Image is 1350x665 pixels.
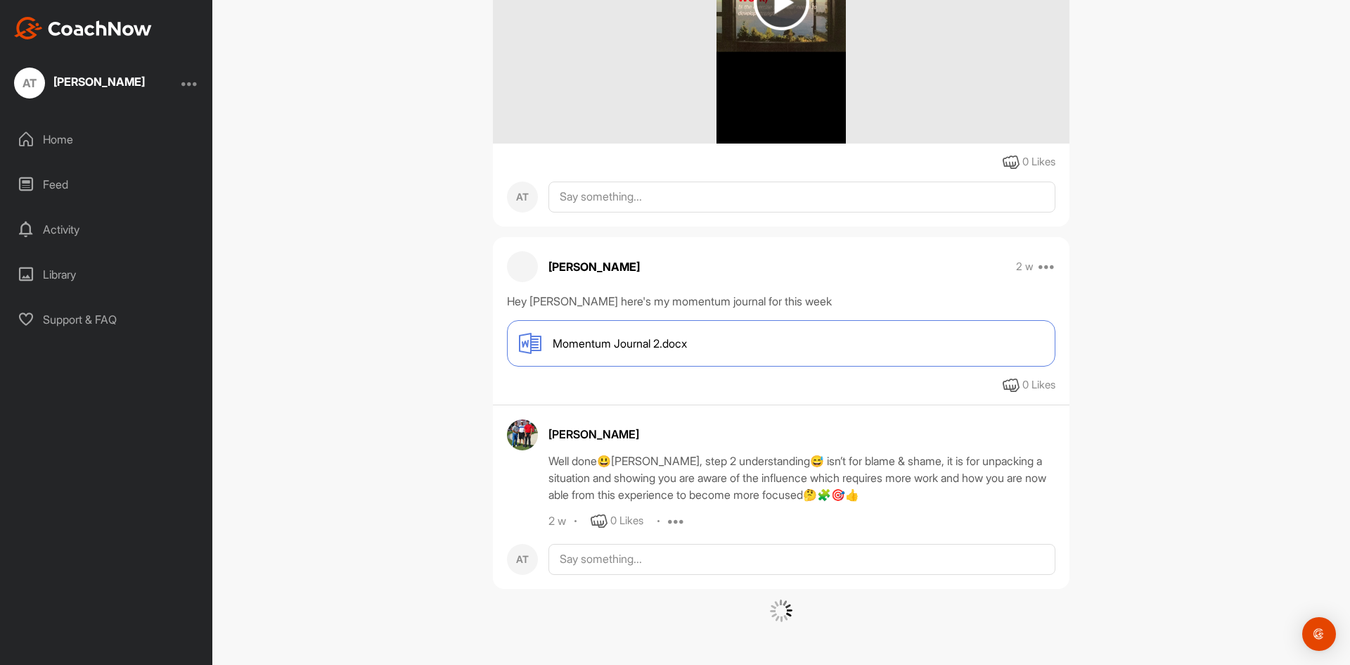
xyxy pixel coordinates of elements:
[14,68,45,99] div: AT
[8,257,206,292] div: Library
[507,320,1055,367] a: Momentum Journal 2.docx
[1302,617,1336,651] div: Open Intercom Messenger
[8,122,206,157] div: Home
[507,544,538,575] div: AT
[8,212,206,247] div: Activity
[507,419,538,450] img: avatar
[8,302,206,337] div: Support & FAQ
[770,600,792,622] img: G6gVgL6ErOh57ABN0eRmCEwV0I4iEi4d8EwaPGI0tHgoAbU4EAHFLEQAh+QQFCgALACwIAA4AGAASAAAEbHDJSesaOCdk+8xg...
[553,335,687,352] span: Momentum Journal 2.docx
[8,167,206,202] div: Feed
[1016,260,1034,274] p: 2 w
[53,76,145,87] div: [PERSON_NAME]
[548,426,1055,443] div: [PERSON_NAME]
[610,513,643,529] div: 0 Likes
[14,17,152,39] img: CoachNow
[1022,377,1055,393] div: 0 Likes
[507,293,1055,310] div: Hey [PERSON_NAME] here's my momentum journal for this week
[548,258,640,275] p: [PERSON_NAME]
[507,182,538,213] div: AT
[1022,154,1055,170] div: 0 Likes
[548,514,566,528] div: 2 w
[548,452,1055,503] div: Well done😃[PERSON_NAME], step 2 understanding😅 isn’t for blame & shame, it is for unpacking a sit...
